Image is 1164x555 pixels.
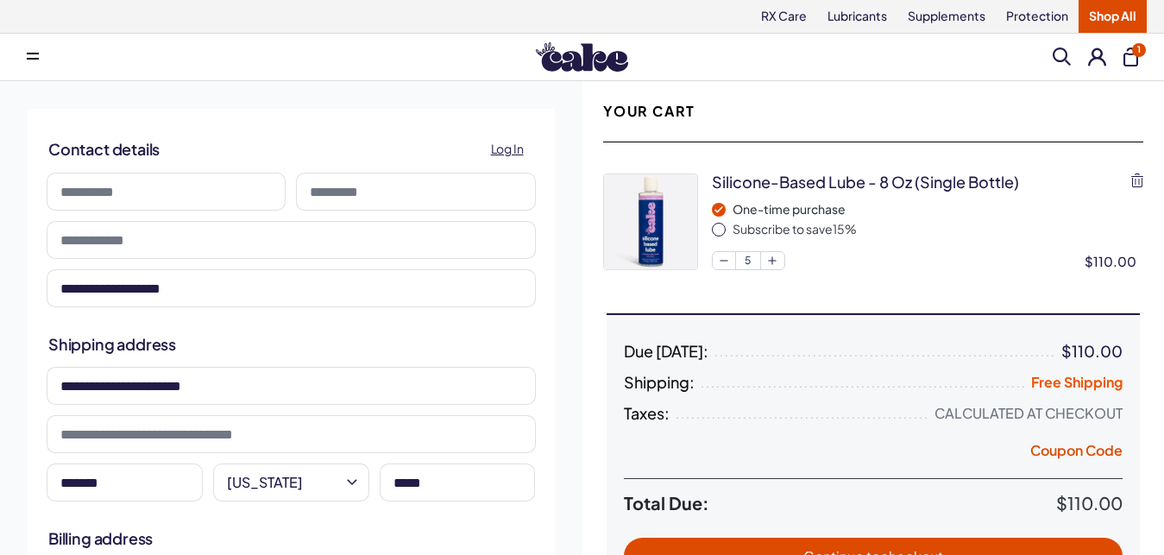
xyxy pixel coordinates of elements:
[603,102,695,121] h2: Your Cart
[536,42,628,72] img: Hello Cake
[48,333,534,355] h2: Shipping address
[624,493,1057,514] span: Total Due:
[1132,43,1146,57] span: 1
[624,374,695,391] span: Shipping:
[604,174,697,269] img: bulklubes_Artboard18.jpg
[733,201,1144,218] div: One-time purchase
[481,132,534,166] a: Log In
[491,139,524,159] span: Log In
[1030,441,1123,465] button: Coupon Code
[624,343,708,360] span: Due [DATE]:
[1085,252,1143,270] div: $110.00
[733,221,1144,238] div: Subscribe to save 15 %
[1056,492,1123,514] span: $110.00
[1061,343,1123,360] div: $110.00
[712,171,1019,192] div: Silicone-based Lube - 8 oz (single bottle)
[48,527,534,549] h2: Billing address
[624,405,670,422] span: Taxes:
[934,405,1123,422] div: Calculated at Checkout
[48,132,534,166] h2: Contact details
[736,252,760,269] span: 5
[1123,47,1138,66] button: 1
[1031,373,1123,391] span: Free Shipping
